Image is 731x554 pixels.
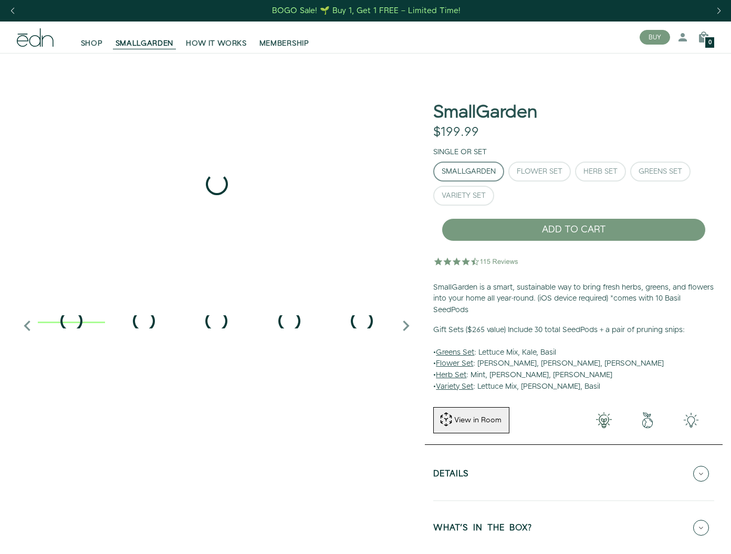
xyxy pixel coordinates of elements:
[575,162,626,182] button: Herb Set
[180,26,253,49] a: HOW IT WORKS
[433,251,520,272] img: 4.5 star rating
[442,218,706,241] button: ADD TO CART
[433,455,714,492] button: Details
[708,40,712,46] span: 0
[433,103,537,122] h1: SmallGarden
[272,5,461,16] div: BOGO Sale! 🌱 Buy 1, Get 1 FREE – Limited Time!
[626,412,670,428] img: green-earth.png
[433,524,532,536] h5: WHAT'S IN THE BOX?
[433,325,714,393] p: • : Lettuce Mix, Kale, Basil • : [PERSON_NAME], [PERSON_NAME], [PERSON_NAME] • : Mint, [PERSON_NA...
[256,321,323,323] div: 4 / 6
[253,26,316,49] a: MEMBERSHIP
[17,53,416,315] div: 1 / 6
[436,370,466,380] u: Herb Set
[110,321,177,323] div: 2 / 6
[433,282,714,316] p: SmallGarden is a smart, sustainable way to bring fresh herbs, greens, and flowers into your home ...
[453,415,503,425] div: View in Room
[433,509,714,546] button: WHAT'S IN THE BOX?
[640,30,670,45] button: BUY
[517,168,562,175] div: Flower Set
[436,381,473,392] u: Variety Set
[183,321,250,323] div: 3 / 6
[433,325,685,335] b: Gift Sets ($265 value) Include 30 total SeedPods + a pair of pruning snips:
[81,38,103,49] span: SHOP
[583,168,618,175] div: Herb Set
[271,3,462,19] a: BOGO Sale! 🌱 Buy 1, Get 1 FREE – Limited Time!
[17,315,38,336] i: Previous slide
[259,38,309,49] span: MEMBERSHIP
[433,407,509,433] button: View in Room
[433,162,504,182] button: SmallGarden
[670,412,713,428] img: edn-smallgarden-tech.png
[639,168,682,175] div: Greens Set
[328,321,395,323] div: 5 / 6
[649,523,720,549] iframe: Opens a widget where you can find more information
[436,347,474,358] u: Greens Set
[433,147,487,157] label: Single or Set
[582,412,626,428] img: 001-light-bulb.png
[186,38,246,49] span: HOW IT WORKS
[75,26,109,49] a: SHOP
[442,192,486,199] div: Variety Set
[436,358,473,369] u: Flower Set
[395,315,416,336] i: Next slide
[433,125,479,140] div: $199.99
[442,168,496,175] div: SmallGarden
[38,321,105,323] div: 1 / 6
[630,162,691,182] button: Greens Set
[116,38,174,49] span: SMALLGARDEN
[109,26,180,49] a: SMALLGARDEN
[433,470,469,482] h5: Details
[508,162,571,182] button: Flower Set
[433,186,494,206] button: Variety Set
